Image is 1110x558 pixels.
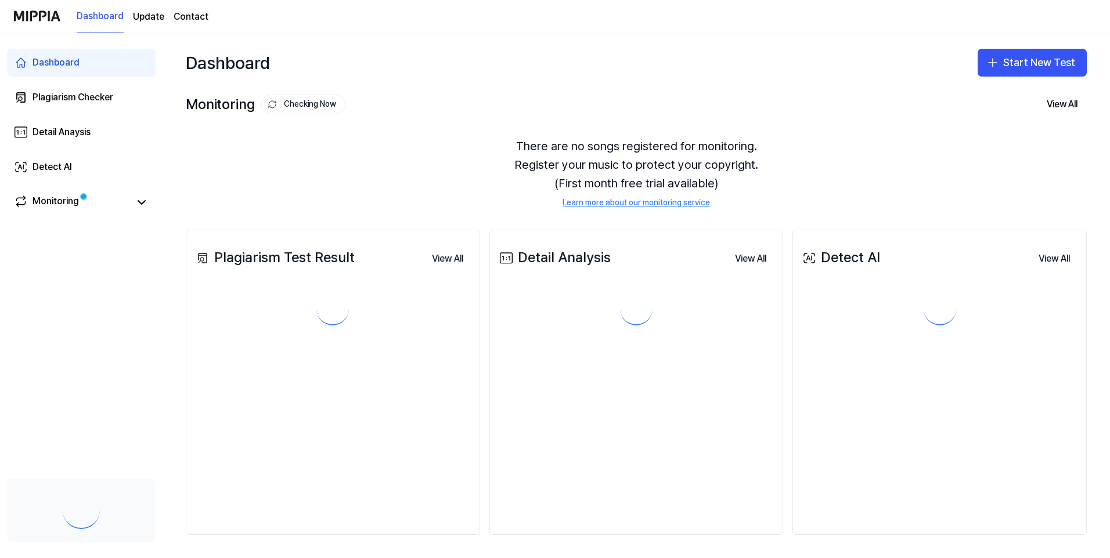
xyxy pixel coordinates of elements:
[726,247,776,270] button: View All
[174,10,208,24] a: Contact
[1029,246,1079,270] a: View All
[1037,93,1087,116] button: View All
[133,10,164,24] a: Update
[14,194,130,211] a: Monitoring
[193,247,355,269] div: Plagiarism Test Result
[1029,247,1079,270] button: View All
[186,123,1087,223] div: There are no songs registered for monitoring. Register your music to protect your copyright. (Fir...
[563,197,710,209] a: Learn more about our monitoring service
[497,247,611,269] div: Detail Analysis
[33,160,72,174] div: Detect AI
[423,247,473,270] button: View All
[7,153,156,181] a: Detect AI
[186,93,345,115] div: Monitoring
[726,246,776,270] a: View All
[800,247,880,269] div: Detect AI
[7,84,156,111] a: Plagiarism Checker
[33,90,113,104] div: Plagiarism Checker
[261,95,345,114] button: Checking Now
[423,246,473,270] a: View All
[7,49,156,77] a: Dashboard
[186,44,270,81] div: Dashboard
[33,125,91,139] div: Detail Anaysis
[33,56,80,70] div: Dashboard
[978,49,1087,77] button: Start New Test
[77,1,124,32] a: Dashboard
[7,118,156,146] a: Detail Anaysis
[33,194,79,211] div: Monitoring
